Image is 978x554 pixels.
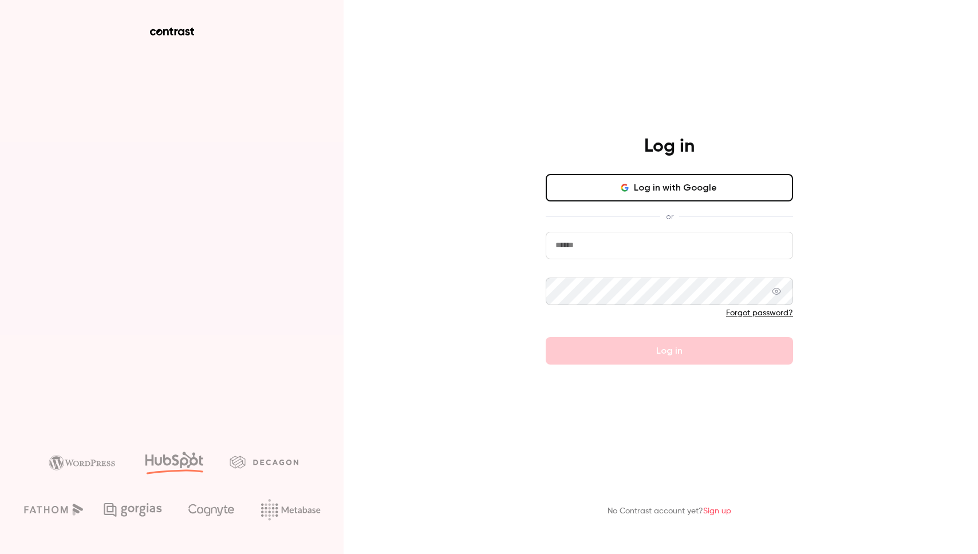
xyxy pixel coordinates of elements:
p: No Contrast account yet? [608,505,731,517]
span: or [660,211,679,223]
a: Sign up [703,507,731,515]
h4: Log in [644,135,695,158]
button: Log in with Google [546,174,793,201]
a: Forgot password? [726,309,793,317]
img: decagon [230,456,298,468]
